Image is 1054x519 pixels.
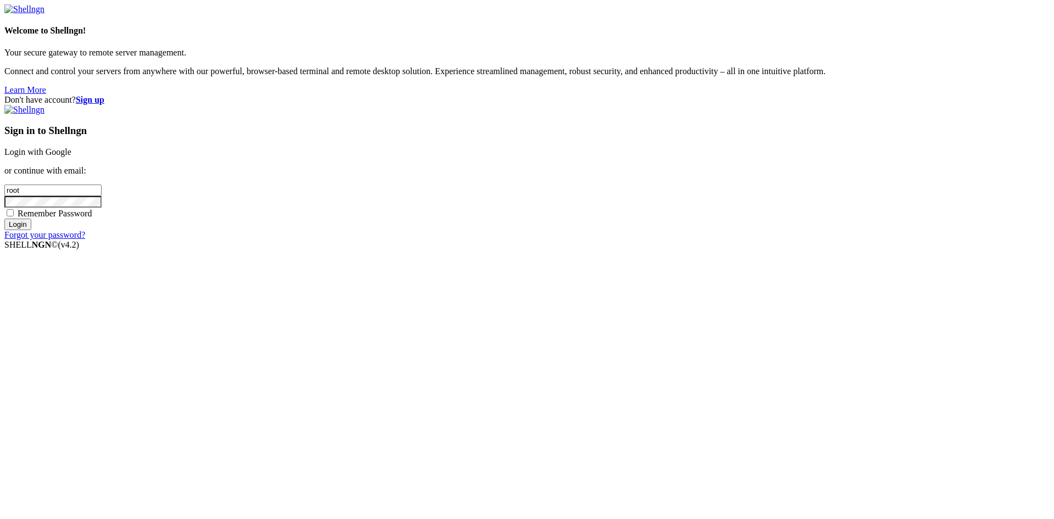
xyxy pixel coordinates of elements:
a: Forgot your password? [4,230,85,239]
a: Sign up [76,95,104,104]
a: Learn More [4,85,46,94]
span: Remember Password [18,209,92,218]
b: NGN [32,240,52,249]
p: or continue with email: [4,166,1050,176]
span: SHELL © [4,240,79,249]
a: Login with Google [4,147,71,157]
h3: Sign in to Shellngn [4,125,1050,137]
input: Login [4,219,31,230]
input: Remember Password [7,209,14,216]
div: Don't have account? [4,95,1050,105]
img: Shellngn [4,105,44,115]
p: Connect and control your servers from anywhere with our powerful, browser-based terminal and remo... [4,66,1050,76]
h4: Welcome to Shellngn! [4,26,1050,36]
span: 4.2.0 [58,240,80,249]
p: Your secure gateway to remote server management. [4,48,1050,58]
img: Shellngn [4,4,44,14]
input: Email address [4,185,102,196]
